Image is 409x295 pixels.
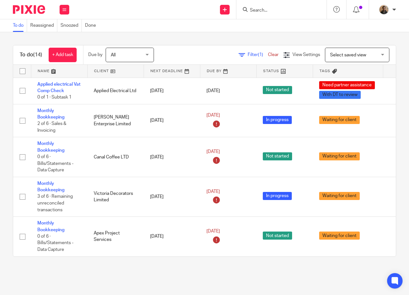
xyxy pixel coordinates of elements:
td: [PERSON_NAME] Enterprise Limited [87,104,144,137]
a: Snoozed [61,19,82,32]
span: Filter [248,52,268,57]
span: Not started [263,152,292,160]
span: Not started [263,232,292,240]
a: + Add task [49,48,77,62]
a: Clear [268,52,279,57]
span: [DATE] [206,189,220,194]
span: 0 of 6 · Bills/Statements - Data Capture [37,155,73,172]
img: WhatsApp%20Image%202025-04-23%20.jpg [379,5,389,15]
td: [DATE] [144,137,200,177]
a: Monthly Bookkeeping [37,109,64,119]
input: Search [249,8,307,14]
span: Select saved view [330,53,366,57]
span: 0 of 1 · Subtask 1 [37,95,71,100]
span: View Settings [292,52,320,57]
a: Done [85,19,99,32]
span: [DATE] [206,89,220,93]
td: [DATE] [144,104,200,137]
td: [DATE] [144,177,200,216]
span: Not started [263,86,292,94]
span: Waiting for client [319,192,360,200]
a: Monthly Bookkeeping [37,181,64,192]
td: Apex Project Services [87,217,144,256]
span: Waiting for client [319,232,360,240]
span: Need partner assistance [319,81,375,89]
span: In progress [263,192,292,200]
span: All [111,53,116,57]
span: Waiting for client [319,116,360,124]
span: [DATE] [206,150,220,154]
td: Canal Coffee LTD [87,137,144,177]
td: Applied Electrical Ltd [87,78,144,104]
span: 2 of 6 · Sales & Invoicing [37,122,66,133]
span: 3 of 6 · Remaining unreconciled transactions [37,195,73,212]
span: With DT to review [319,91,361,99]
td: Victoria Decorators Limited [87,177,144,216]
h1: To do [20,52,42,58]
a: Reassigned [30,19,57,32]
span: (14) [33,52,42,57]
a: To do [13,19,27,32]
span: [DATE] [206,229,220,233]
span: Waiting for client [319,152,360,160]
span: [DATE] [206,113,220,118]
span: Tags [319,69,330,73]
span: 0 of 6 · Bills/Statements - Data Capture [37,234,73,252]
a: Monthly Bookkeeping [37,141,64,152]
td: [DATE] [144,217,200,256]
a: Monthly Bookkeeping [37,221,64,232]
a: Applied electrical Vat Comp Check [37,82,81,93]
span: In progress [263,116,292,124]
td: [DATE] [144,78,200,104]
span: (1) [258,52,263,57]
img: Pixie [13,5,45,14]
p: Due by [88,52,102,58]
